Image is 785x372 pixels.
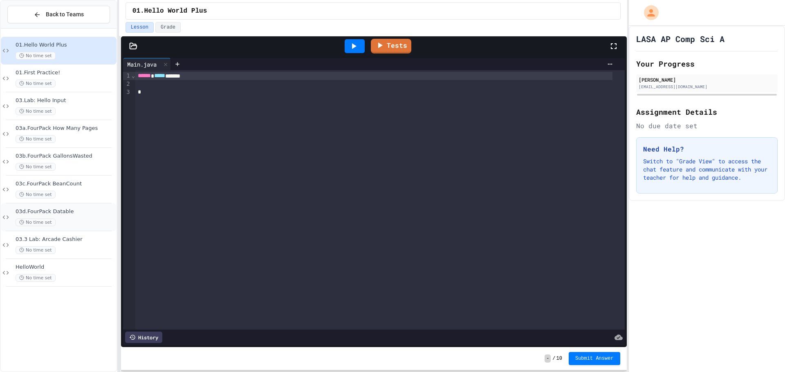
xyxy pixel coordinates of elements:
span: No time set [16,52,56,60]
span: 10 [556,355,562,362]
span: No time set [16,80,56,87]
span: Back to Teams [46,10,84,19]
div: [PERSON_NAME] [639,76,775,83]
span: 03d.FourPack Datable [16,208,115,215]
button: Submit Answer [569,352,620,365]
span: No time set [16,191,56,198]
div: Main.java [123,60,161,69]
span: Fold line [131,72,135,79]
div: 1 [123,72,131,80]
span: 03.3 Lab: Arcade Cashier [16,236,115,243]
button: Grade [155,22,181,33]
a: Tests [371,39,411,53]
h2: Assignment Details [636,106,778,118]
h3: Need Help? [643,144,771,154]
span: 03c.FourPack BeanCount [16,180,115,187]
span: No time set [16,274,56,282]
span: No time set [16,107,56,115]
span: 01.First Practice! [16,69,115,76]
span: 01.Hello World Plus [132,6,207,16]
span: 03b.FourPack GallonsWasted [16,153,115,160]
span: HelloWorld [16,264,115,271]
span: No time set [16,163,56,171]
span: 03.Lab: Hello Input [16,97,115,104]
div: No due date set [636,121,778,131]
button: Back to Teams [7,6,110,23]
span: No time set [16,135,56,143]
h1: LASA AP Comp Sci A [636,33,724,45]
div: My Account [635,3,661,22]
div: [EMAIL_ADDRESS][DOMAIN_NAME] [639,84,775,90]
span: No time set [16,218,56,226]
div: 2 [123,80,131,88]
h2: Your Progress [636,58,778,69]
span: - [545,354,551,363]
p: Switch to "Grade View" to access the chat feature and communicate with your teacher for help and ... [643,157,771,182]
span: / [552,355,555,362]
span: Submit Answer [575,355,614,362]
button: Lesson [126,22,154,33]
div: Main.java [123,58,171,70]
div: 3 [123,88,131,96]
span: 01.Hello World Plus [16,42,115,49]
div: History [125,332,162,343]
span: No time set [16,246,56,254]
span: 03a.FourPack How Many Pages [16,125,115,132]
